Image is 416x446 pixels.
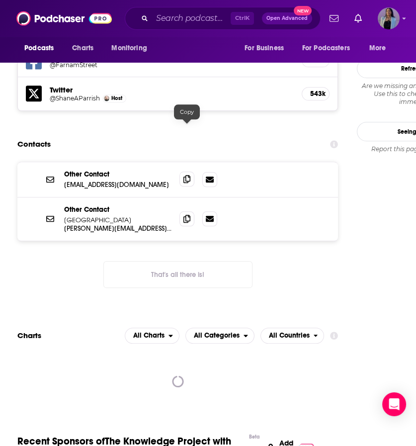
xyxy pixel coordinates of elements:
span: For Business [245,41,284,55]
span: Charts [72,41,93,55]
button: open menu [104,39,160,58]
a: @FarnamStreet [50,61,294,69]
div: Search podcasts, credits, & more... [125,7,321,30]
img: User Profile [378,7,400,29]
button: open menu [362,39,399,58]
p: Other Contact [64,170,171,178]
span: New [294,6,312,15]
span: Monitoring [111,41,147,55]
span: All Charts [133,332,165,339]
button: Open AdvancedNew [262,12,312,24]
p: [PERSON_NAME][EMAIL_ADDRESS][DOMAIN_NAME] [64,224,171,233]
button: open menu [17,39,67,58]
input: Search podcasts, credits, & more... [152,10,231,26]
span: All Countries [269,332,310,339]
span: Ctrl K [231,12,254,25]
span: More [369,41,386,55]
img: Podchaser - Follow, Share and Rate Podcasts [16,9,112,28]
div: Copy [174,104,200,119]
span: Host [111,95,122,101]
button: Show profile menu [378,7,400,29]
h2: Categories [185,328,254,344]
h5: 543k [310,89,321,98]
a: Show notifications dropdown [350,10,366,27]
h5: @FarnamStreet [50,61,121,69]
p: [GEOGRAPHIC_DATA] [64,216,171,224]
span: Podcasts [24,41,54,55]
h2: Platforms [125,328,179,344]
h5: Twitter [50,85,294,94]
img: Shane Parrish [104,95,109,101]
div: Beta [249,434,259,440]
a: @ShaneAParrish [50,94,100,102]
a: Show notifications dropdown [326,10,342,27]
span: All Categories [194,332,240,339]
h2: Charts [17,331,41,340]
button: open menu [238,39,296,58]
button: open menu [260,328,325,344]
button: open menu [185,328,254,344]
p: [EMAIL_ADDRESS][DOMAIN_NAME] [64,180,171,189]
span: For Podcasters [302,41,350,55]
span: Logged in as maria.pina [378,7,400,29]
p: Other Contact [64,205,171,214]
button: Nothing here. [103,261,252,288]
h2: Contacts [17,135,51,154]
div: Open Intercom Messenger [382,392,406,416]
button: open menu [296,39,364,58]
h2: Countries [260,328,325,344]
a: Charts [66,39,99,58]
span: Open Advanced [266,16,308,21]
button: open menu [125,328,179,344]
